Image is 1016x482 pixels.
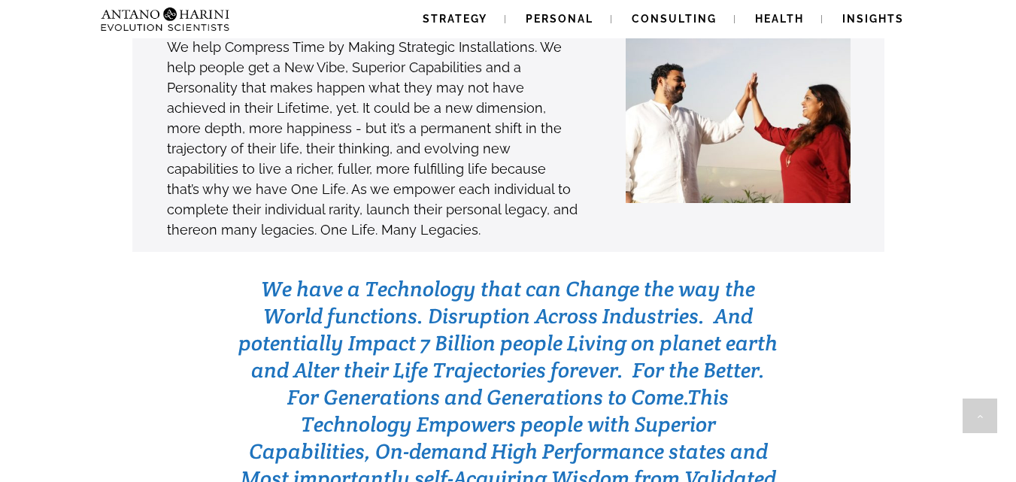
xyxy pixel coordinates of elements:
span: Consulting [632,13,717,25]
img: AH [581,3,881,204]
span: Personal [526,13,593,25]
p: We help Compress Time by Making Strategic Installations. We help people get a New Vibe, Superior ... [167,37,578,240]
span: We have a Technology that can Change the way the World functions. Disruption Across Industries. A... [238,275,778,411]
span: Health [755,13,804,25]
span: Strategy [423,13,487,25]
span: Insights [842,13,904,25]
